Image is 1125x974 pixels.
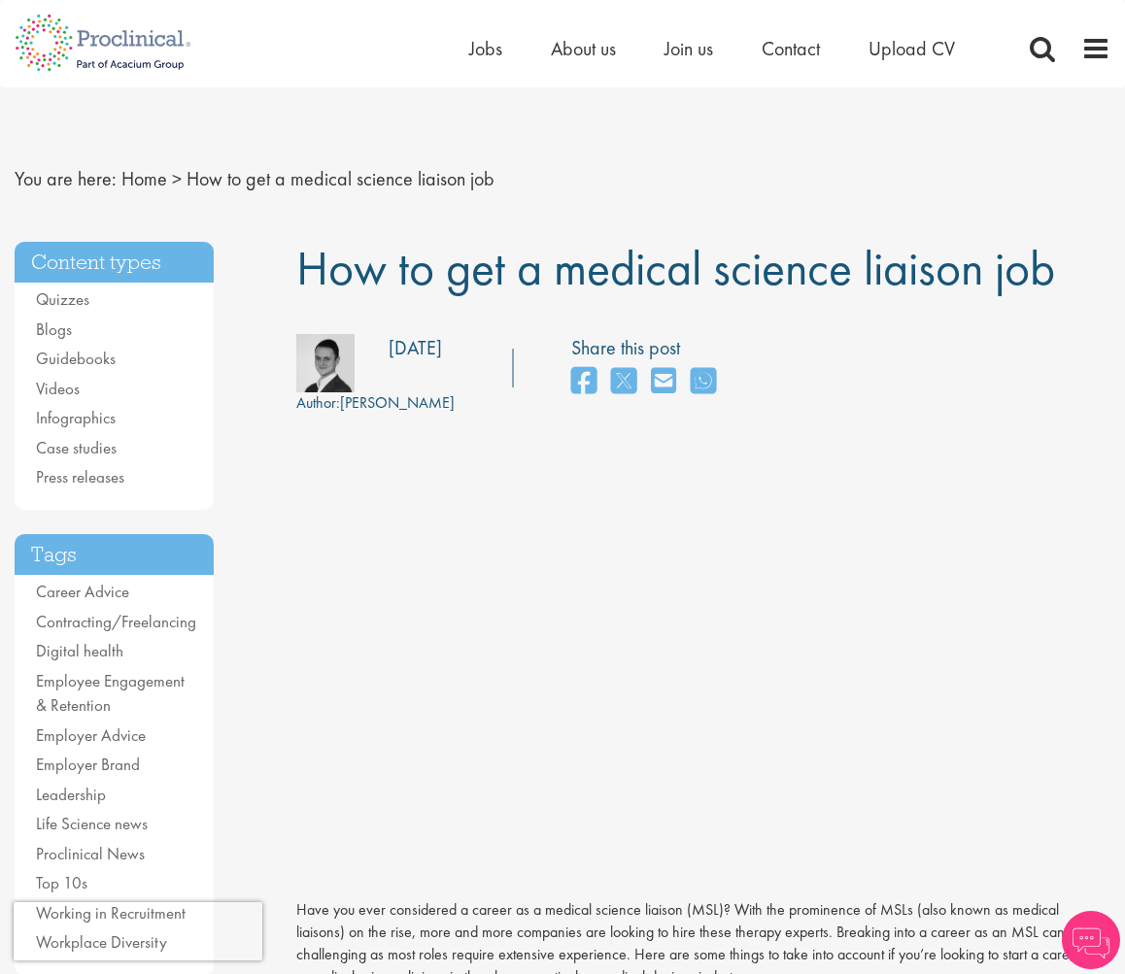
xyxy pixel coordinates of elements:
[651,361,676,403] a: share on email
[15,166,117,191] span: You are here:
[172,166,182,191] span: >
[36,670,185,717] a: Employee Engagement & Retention
[36,407,116,428] a: Infographics
[611,361,636,403] a: share on twitter
[762,36,820,61] a: Contact
[389,334,442,362] div: [DATE]
[36,754,140,775] a: Employer Brand
[869,36,955,61] a: Upload CV
[36,437,117,458] a: Case studies
[36,348,116,369] a: Guidebooks
[36,784,106,805] a: Leadership
[551,36,616,61] a: About us
[36,581,129,602] a: Career Advice
[36,378,80,399] a: Videos
[296,392,340,413] span: Author:
[296,237,1055,299] span: How to get a medical science liaison job
[296,334,355,392] img: bdc0b4ec-42d7-4011-3777-08d5c2039240
[15,534,214,576] h3: Tags
[665,36,713,61] a: Join us
[296,465,1074,892] iframe: How to become a medical science liaison
[36,843,145,864] a: Proclinical News
[36,319,72,340] a: Blogs
[36,872,87,893] a: Top 10s
[14,902,262,960] iframe: reCAPTCHA
[36,640,123,661] a: Digital health
[121,166,167,191] a: breadcrumb link
[36,813,148,834] a: Life Science news
[36,288,89,310] a: Quizzes
[187,166,494,191] span: How to get a medical science liaison job
[36,724,146,746] a: Employer Advice
[571,334,726,362] label: Share this post
[1062,911,1120,969] img: Chatbot
[36,611,196,632] a: Contracting/Freelancing
[296,392,455,415] div: [PERSON_NAME]
[36,466,124,487] a: Press releases
[15,242,214,284] h3: Content types
[469,36,502,61] a: Jobs
[691,361,716,403] a: share on whats app
[571,361,597,403] a: share on facebook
